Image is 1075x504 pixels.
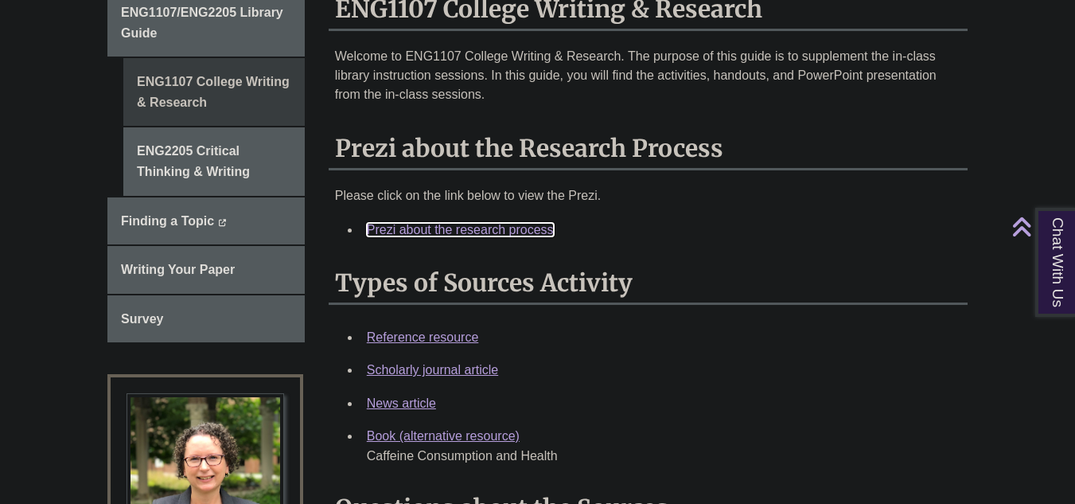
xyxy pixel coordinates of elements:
[107,197,305,245] a: Finding a Topic
[1011,216,1071,237] a: Back to Top
[121,312,163,326] span: Survey
[367,330,479,344] a: Reference resource
[107,246,305,294] a: Writing Your Paper
[218,219,227,226] i: This link opens in a new window
[367,429,520,443] a: Book (alternative resource)
[123,58,305,126] a: ENG1107 College Writing & Research
[123,127,305,195] a: ENG2205 Critical Thinking & Writing
[329,128,968,170] h2: Prezi about the Research Process
[121,214,214,228] span: Finding a Topic
[367,223,554,236] a: Prezi about the research process
[335,186,961,205] p: Please click on the link below to view the Prezi.
[367,447,955,466] div: Caffeine Consumption and Health
[335,47,961,104] p: Welcome to ENG1107 College Writing & Research. The purpose of this guide is to supplement the in-...
[329,263,968,305] h2: Types of Sources Activity
[367,397,436,410] a: News article
[367,363,498,377] a: Scholarly journal article
[107,295,305,343] a: Survey
[121,6,283,40] span: ENG1107/ENG2205 Library Guide
[121,263,235,276] span: Writing Your Paper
